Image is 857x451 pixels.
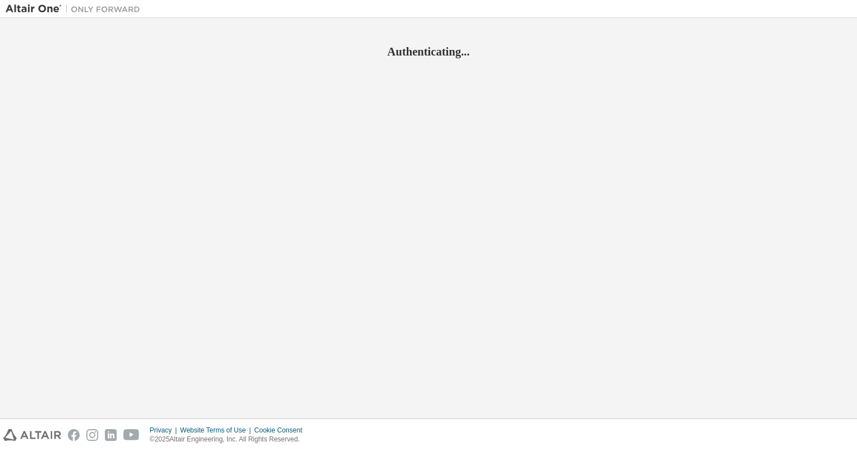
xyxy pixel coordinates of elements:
[150,435,309,444] p: © 2025 Altair Engineering, Inc. All Rights Reserved.
[86,429,98,441] img: instagram.svg
[180,426,254,435] div: Website Terms of Use
[123,429,140,441] img: youtube.svg
[3,429,61,441] img: altair_logo.svg
[105,429,117,441] img: linkedin.svg
[68,429,80,441] img: facebook.svg
[6,44,851,59] h2: Authenticating...
[6,3,146,15] img: Altair One
[150,426,180,435] div: Privacy
[254,426,308,435] div: Cookie Consent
